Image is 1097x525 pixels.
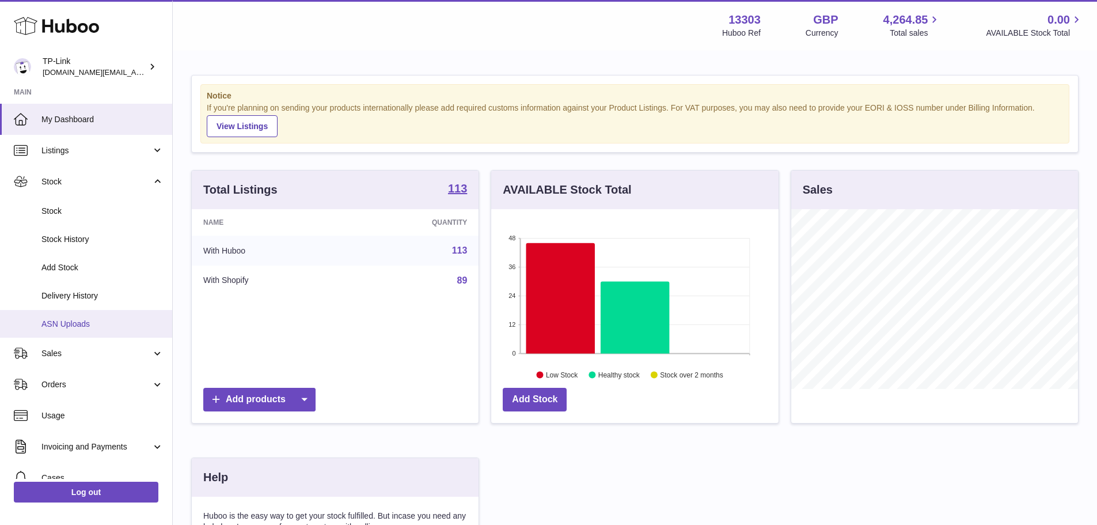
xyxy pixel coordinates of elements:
div: TP-Link [43,56,146,78]
h3: Help [203,470,228,485]
span: AVAILABLE Stock Total [986,28,1083,39]
span: Stock [41,206,164,217]
span: 0.00 [1047,12,1070,28]
span: Total sales [890,28,941,39]
h3: Total Listings [203,182,278,198]
a: Log out [14,482,158,503]
a: 113 [448,183,467,197]
td: With Shopify [192,266,347,296]
th: Quantity [347,209,479,236]
td: With Huboo [192,236,347,266]
span: Stock History [41,234,164,245]
span: Delivery History [41,290,164,301]
a: 0.00 AVAILABLE Stock Total [986,12,1083,39]
text: Stock over 2 months [661,371,723,379]
a: 113 [452,245,468,255]
div: Currency [806,28,838,39]
div: If you're planning on sending your products internationally please add required customs informati... [207,103,1063,137]
strong: Notice [207,90,1063,101]
span: [DOMAIN_NAME][EMAIL_ADDRESS][DOMAIN_NAME] [43,67,229,77]
a: 4,264.85 Total sales [883,12,942,39]
text: 24 [509,292,516,299]
img: purchase.uk@tp-link.com [14,58,31,75]
span: Cases [41,473,164,484]
span: Invoicing and Payments [41,441,151,452]
th: Name [192,209,347,236]
div: Huboo Ref [722,28,761,39]
span: My Dashboard [41,114,164,125]
a: View Listings [207,115,278,137]
a: 89 [457,275,468,285]
text: Low Stock [546,371,578,379]
strong: 113 [448,183,467,194]
h3: AVAILABLE Stock Total [503,182,631,198]
span: Usage [41,410,164,421]
span: Sales [41,348,151,359]
text: 0 [513,350,516,357]
strong: 13303 [728,12,761,28]
span: Add Stock [41,262,164,273]
span: ASN Uploads [41,319,164,330]
text: Healthy stock [598,371,640,379]
span: Listings [41,145,151,156]
text: 36 [509,263,516,270]
span: Stock [41,176,151,187]
h3: Sales [803,182,833,198]
text: 12 [509,321,516,328]
strong: GBP [813,12,838,28]
text: 48 [509,235,516,241]
a: Add products [203,388,316,411]
a: Add Stock [503,388,567,411]
span: 4,264.85 [883,12,928,28]
span: Orders [41,379,151,390]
